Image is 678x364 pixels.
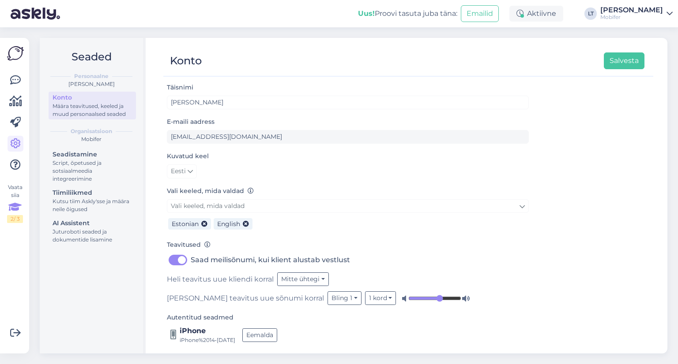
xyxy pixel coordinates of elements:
[53,93,132,102] div: Konto
[167,272,529,286] div: Heli teavitus uue kliendi korral
[328,291,362,305] button: Bling 1
[49,187,136,215] a: TiimiliikmedKutsu tiim Askly'sse ja määra neile õigused
[167,291,529,305] div: [PERSON_NAME] teavitus uue sõnumi korral
[7,183,23,223] div: Vaata siia
[365,291,396,305] button: 1 kord
[49,149,136,184] a: SeadistamineScript, õpetused ja sotsiaalmeedia integreerimine
[358,9,375,18] b: Uus!
[49,217,136,245] a: AI AssistentJuturoboti seaded ja dokumentide lisamine
[167,130,529,144] input: Sisesta e-maili aadress
[242,328,277,342] button: Eemalda
[191,253,350,267] label: Saad meilisõnumi, kui klient alustab vestlust
[171,202,245,210] span: Vali keeled, mida valdad
[167,313,234,322] label: Autentitud seadmed
[170,52,202,69] div: Konto
[167,186,254,196] label: Vali keeled, mida valdad
[167,164,197,178] a: Eesti
[167,152,209,161] label: Kuvatud keel
[53,228,132,244] div: Juturoboti seaded ja dokumentide lisamine
[600,7,673,21] a: [PERSON_NAME]Mobifer
[53,102,132,118] div: Määra teavitused, keeled ja muud personaalsed seaded
[53,150,132,159] div: Seadistamine
[53,159,132,183] div: Script, õpetused ja sotsiaalmeedia integreerimine
[600,14,663,21] div: Mobifer
[604,52,644,69] button: Salvesta
[167,96,529,109] input: Sisesta nimi
[53,197,132,213] div: Kutsu tiim Askly'sse ja määra neile õigused
[509,6,563,22] div: Aktiivne
[584,7,597,20] div: LT
[47,80,136,88] div: [PERSON_NAME]
[461,5,499,22] button: Emailid
[167,199,529,213] a: Vali keeled, mida valdad
[7,215,23,223] div: 2 / 3
[7,45,24,62] img: Askly Logo
[167,117,215,126] label: E-maili aadress
[180,326,235,336] div: iPhone
[71,127,112,135] b: Organisatsioon
[171,167,186,176] span: Eesti
[180,336,235,344] div: iPhone%2014 • [DATE]
[167,83,193,92] label: Täisnimi
[47,48,136,65] h2: Seaded
[49,92,136,119] a: KontoMäära teavitused, keeled ja muud personaalsed seaded
[358,8,457,19] div: Proovi tasuta juba täna:
[167,240,211,249] label: Teavitused
[600,7,663,14] div: [PERSON_NAME]
[53,188,132,197] div: Tiimiliikmed
[277,272,329,286] button: Mitte ühtegi
[53,219,132,228] div: AI Assistent
[172,220,199,228] span: Estonian
[217,220,240,228] span: English
[47,135,136,143] div: Mobifer
[74,72,109,80] b: Personaalne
